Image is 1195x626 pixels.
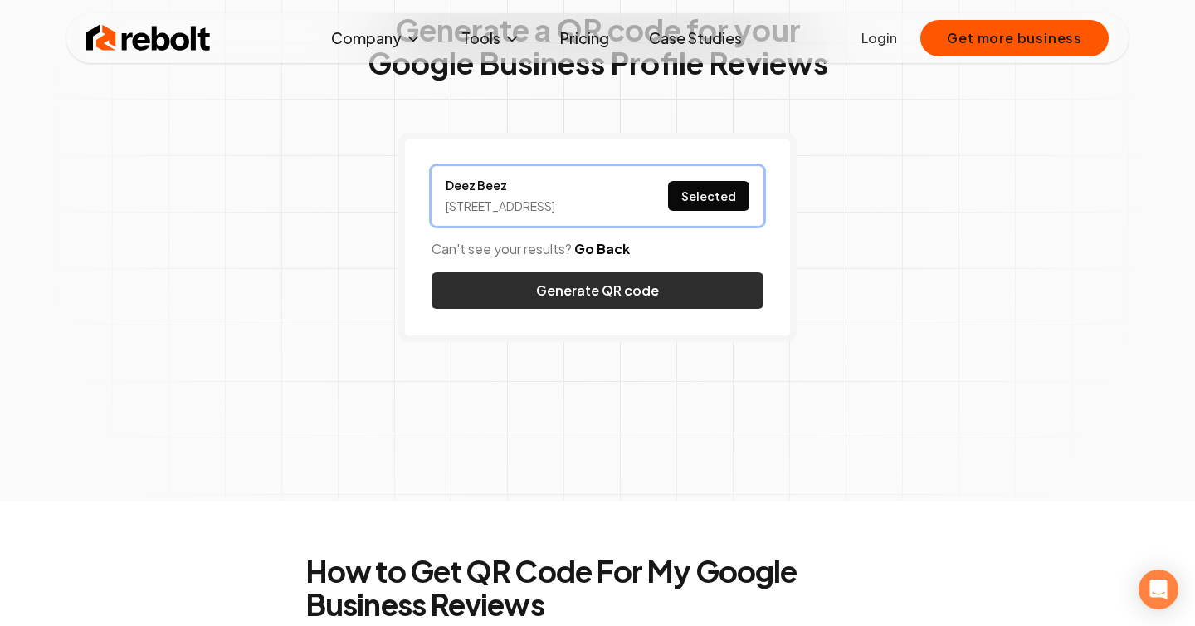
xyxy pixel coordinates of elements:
[920,20,1109,56] button: Get more business
[368,13,828,80] h1: Generate a QR code for your Google Business Profile Reviews
[547,22,622,55] a: Pricing
[432,239,763,259] p: Can't see your results?
[318,22,435,55] button: Company
[432,272,763,309] button: Generate QR code
[1139,570,1178,609] div: Open Intercom Messenger
[574,239,630,259] button: Go Back
[86,22,211,55] img: Rebolt Logo
[668,181,749,211] button: Selected
[305,555,890,621] h2: How to Get QR Code For My Google Business Reviews
[861,28,897,48] a: Login
[446,177,555,194] a: Deez Beez
[636,22,755,55] a: Case Studies
[448,22,534,55] button: Tools
[446,198,555,215] div: [STREET_ADDRESS]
